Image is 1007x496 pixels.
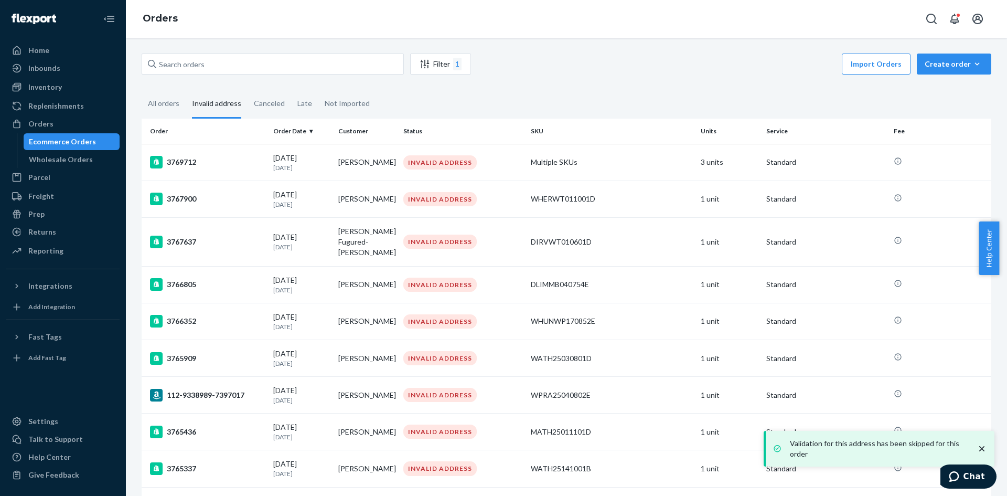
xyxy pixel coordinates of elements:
[697,144,762,181] td: 3 units
[697,303,762,340] td: 1 unit
[890,119,991,144] th: Fee
[6,206,120,223] a: Prep
[273,422,330,441] div: [DATE]
[273,459,330,478] div: [DATE]
[269,119,334,144] th: Order Date
[403,351,477,365] div: INVALID ADDRESS
[24,133,120,150] a: Ecommerce Orders
[6,299,120,315] a: Add Integration
[531,237,692,247] div: DIRVWT010601D
[403,314,477,329] div: INVALID ADDRESS
[334,414,399,450] td: [PERSON_NAME]
[766,390,885,400] p: Standard
[6,60,120,77] a: Inbounds
[28,281,72,291] div: Integrations
[148,90,179,117] div: All orders
[6,224,120,240] a: Returns
[150,315,265,328] div: 3766352
[979,221,999,275] span: Help Center
[150,156,265,168] div: 3769712
[142,54,404,75] input: Search orders
[403,235,477,249] div: INVALID ADDRESS
[28,119,53,129] div: Orders
[334,303,399,340] td: [PERSON_NAME]
[150,389,265,402] div: 112-9338989-7397017
[150,462,265,475] div: 3765337
[697,119,762,144] th: Units
[273,322,330,331] p: [DATE]
[531,279,692,290] div: DLIMMB040754E
[403,278,477,292] div: INVALID ADDRESS
[24,151,120,168] a: Wholesale Orders
[940,465,997,491] iframe: Opens a widget where you can chat to one of our agents
[766,237,885,247] p: Standard
[6,278,120,294] button: Integrations
[28,302,75,311] div: Add Integration
[334,217,399,266] td: [PERSON_NAME] Fugured-[PERSON_NAME]
[273,396,330,405] p: [DATE]
[531,463,692,474] div: WATH25141001B
[99,8,120,29] button: Close Navigation
[410,54,471,75] button: Filter
[531,390,692,400] div: WPRA25040802E
[334,181,399,217] td: [PERSON_NAME]
[766,427,885,437] p: Standard
[762,119,890,144] th: Service
[12,14,56,24] img: Flexport logo
[28,470,79,480] div: Give Feedback
[150,278,265,291] div: 3766805
[28,82,62,92] div: Inventory
[28,45,49,56] div: Home
[697,450,762,487] td: 1 unit
[273,286,330,294] p: [DATE]
[697,414,762,450] td: 1 unit
[921,8,942,29] button: Open Search Box
[403,461,477,476] div: INVALID ADDRESS
[766,279,885,290] p: Standard
[967,8,988,29] button: Open account menu
[273,153,330,172] div: [DATE]
[6,115,120,132] a: Orders
[6,98,120,114] a: Replenishments
[6,329,120,345] button: Fast Tags
[28,416,58,427] div: Settings
[403,155,477,170] div: INVALID ADDRESS
[6,467,120,483] button: Give Feedback
[6,449,120,466] a: Help Center
[28,246,63,256] div: Reporting
[28,434,83,445] div: Talk to Support
[273,242,330,251] p: [DATE]
[28,101,84,111] div: Replenishments
[273,359,330,368] p: [DATE]
[697,340,762,377] td: 1 unit
[28,209,45,219] div: Prep
[527,144,697,181] td: Multiple SKUs
[142,119,269,144] th: Order
[6,79,120,96] a: Inventory
[273,200,330,209] p: [DATE]
[944,8,965,29] button: Open notifications
[334,450,399,487] td: [PERSON_NAME]
[134,4,186,34] ol: breadcrumbs
[28,452,71,462] div: Help Center
[531,353,692,364] div: WATH25030801D
[28,332,62,342] div: Fast Tags
[6,242,120,259] a: Reporting
[531,316,692,326] div: WHUNWP170852E
[28,172,50,183] div: Parcel
[531,194,692,204] div: WHERWT011001D
[531,427,692,437] div: MATH25011101D
[842,54,910,75] button: Import Orders
[334,377,399,414] td: [PERSON_NAME]
[29,136,96,147] div: Ecommerce Orders
[28,63,60,73] div: Inbounds
[766,463,885,474] p: Standard
[411,58,470,70] div: Filter
[6,431,120,448] button: Talk to Support
[254,90,285,117] div: Canceled
[977,444,987,454] svg: close toast
[697,266,762,303] td: 1 unit
[273,275,330,294] div: [DATE]
[334,340,399,377] td: [PERSON_NAME]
